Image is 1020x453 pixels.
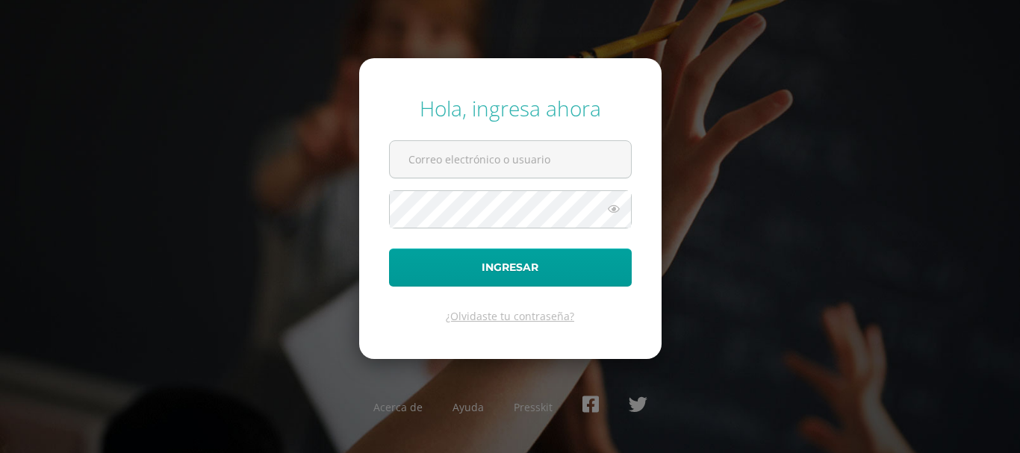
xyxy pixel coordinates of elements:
[373,400,423,414] a: Acerca de
[389,94,632,122] div: Hola, ingresa ahora
[514,400,553,414] a: Presskit
[390,141,631,178] input: Correo electrónico o usuario
[389,249,632,287] button: Ingresar
[446,309,574,323] a: ¿Olvidaste tu contraseña?
[453,400,484,414] a: Ayuda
